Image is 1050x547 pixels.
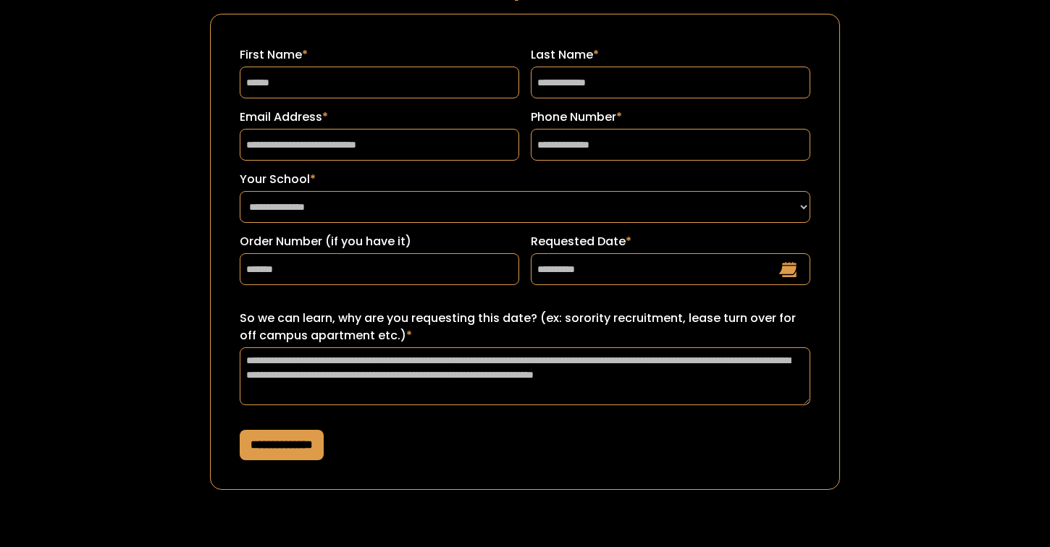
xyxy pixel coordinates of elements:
label: Order Number (if you have it) [240,233,519,250]
form: Request a Date Form [210,14,840,490]
label: Requested Date [531,233,810,250]
label: Phone Number [531,109,810,126]
label: Email Address [240,109,519,126]
label: Last Name [531,46,810,64]
label: First Name [240,46,519,64]
label: Your School [240,171,810,188]
label: So we can learn, why are you requesting this date? (ex: sorority recruitment, lease turn over for... [240,310,810,344]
